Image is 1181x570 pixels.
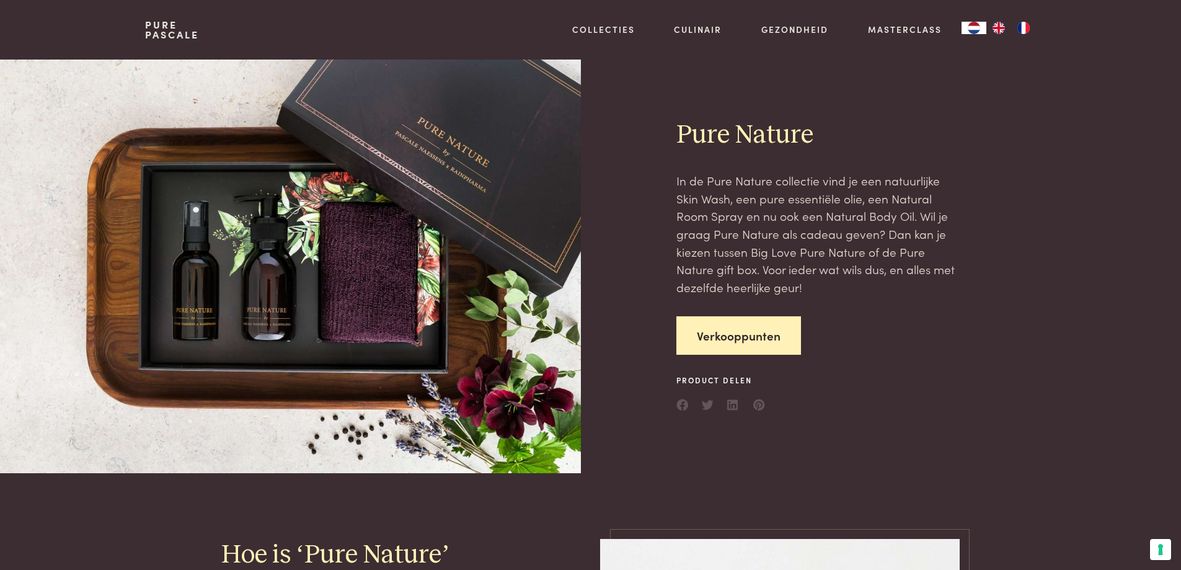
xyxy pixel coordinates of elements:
a: Gezondheid [761,23,828,36]
a: FR [1011,22,1036,34]
h2: Pure Nature [676,119,960,152]
button: Uw voorkeuren voor toestemming voor trackingtechnologieën [1150,539,1171,560]
a: Verkooppunten [676,316,801,355]
a: Collecties [572,23,635,36]
div: Language [962,22,986,34]
p: In de Pure Nature collectie vind je een natuurlijke Skin Wash, een pure essentiële olie, een Natu... [676,172,960,296]
a: NL [962,22,986,34]
a: Masterclass [868,23,942,36]
aside: Language selected: Nederlands [962,22,1036,34]
a: PurePascale [145,20,199,40]
a: EN [986,22,1011,34]
ul: Language list [986,22,1036,34]
a: Culinair [674,23,722,36]
span: Product delen [676,375,766,386]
